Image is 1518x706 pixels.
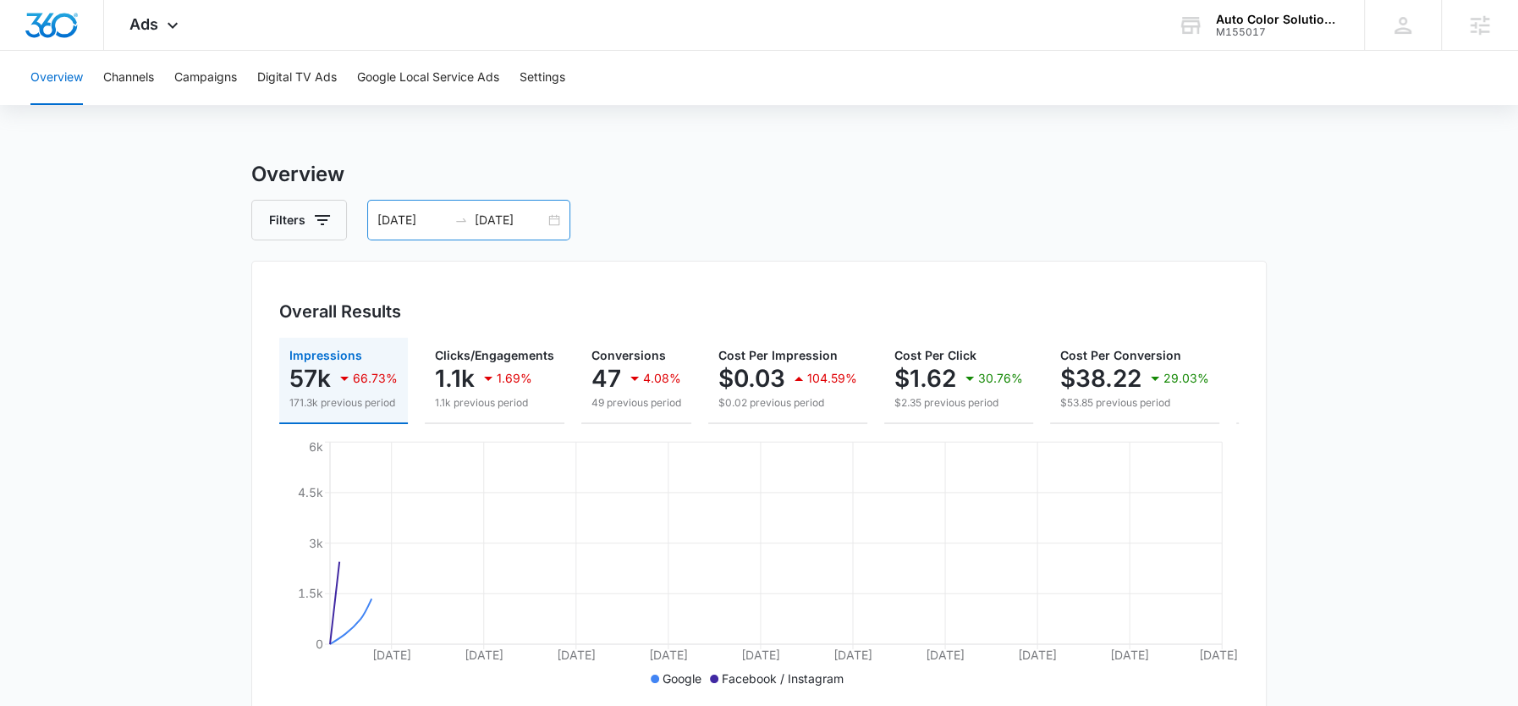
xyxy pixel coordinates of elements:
[298,485,323,499] tspan: 4.5k
[129,15,158,33] span: Ads
[833,648,872,662] tspan: [DATE]
[894,365,956,392] p: $1.62
[289,395,398,411] p: 171.3k previous period
[174,51,237,105] button: Campaigns
[807,372,857,384] p: 104.59%
[1216,13,1339,26] div: account name
[718,395,857,411] p: $0.02 previous period
[894,395,1023,411] p: $2.35 previous period
[357,51,499,105] button: Google Local Service Ads
[475,211,545,229] input: End date
[718,348,838,362] span: Cost Per Impression
[372,648,411,662] tspan: [DATE]
[316,637,323,651] tspan: 0
[309,535,323,549] tspan: 3k
[741,648,780,662] tspan: [DATE]
[30,51,83,105] button: Overview
[257,51,337,105] button: Digital TV Ads
[591,395,681,411] p: 49 previous period
[1018,648,1057,662] tspan: [DATE]
[103,51,154,105] button: Channels
[435,348,554,362] span: Clicks/Engagements
[289,348,362,362] span: Impressions
[1060,395,1209,411] p: $53.85 previous period
[435,395,554,411] p: 1.1k previous period
[279,299,401,324] h3: Overall Results
[1060,365,1141,392] p: $38.22
[309,439,323,454] tspan: 6k
[722,670,844,687] p: Facebook / Instagram
[1199,648,1238,662] tspan: [DATE]
[591,348,666,362] span: Conversions
[454,213,468,227] span: swap-right
[465,648,503,662] tspan: [DATE]
[251,159,1267,190] h3: Overview
[353,372,398,384] p: 66.73%
[649,648,688,662] tspan: [DATE]
[1216,26,1339,38] div: account id
[520,51,565,105] button: Settings
[1163,372,1209,384] p: 29.03%
[894,348,976,362] span: Cost Per Click
[298,586,323,600] tspan: 1.5k
[435,365,475,392] p: 1.1k
[718,365,785,392] p: $0.03
[591,365,621,392] p: 47
[557,648,596,662] tspan: [DATE]
[1110,648,1149,662] tspan: [DATE]
[289,365,331,392] p: 57k
[497,372,532,384] p: 1.69%
[926,648,965,662] tspan: [DATE]
[1060,348,1181,362] span: Cost Per Conversion
[377,211,448,229] input: Start date
[454,213,468,227] span: to
[251,200,347,240] button: Filters
[978,372,1023,384] p: 30.76%
[643,372,681,384] p: 4.08%
[663,670,701,687] p: Google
